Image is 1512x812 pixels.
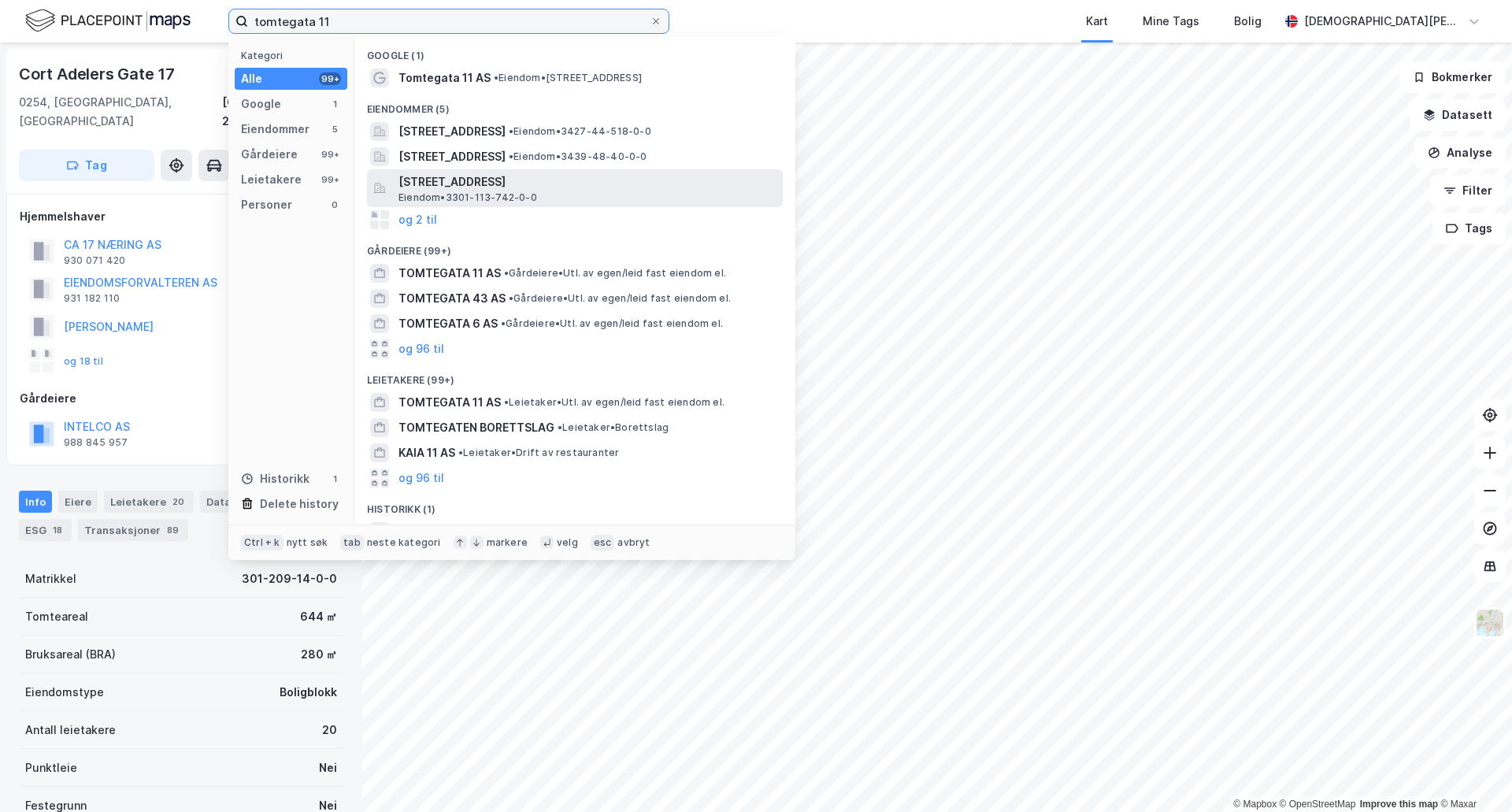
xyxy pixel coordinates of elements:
[398,210,437,229] button: og 2 til
[300,607,337,626] div: 644 ㎡
[509,292,731,305] span: Gårdeiere • Utl. av egen/leid fast eiendom el.
[241,50,347,61] div: Kategori
[319,173,341,186] div: 99+
[1304,12,1462,31] div: [DEMOGRAPHIC_DATA][PERSON_NAME]
[200,491,259,513] div: Datasett
[1280,799,1356,810] a: OpenStreetMap
[557,536,578,549] div: velg
[504,267,509,279] span: •
[367,536,441,549] div: neste kategori
[501,317,506,329] span: •
[78,519,188,541] div: Transaksjoner
[398,469,444,488] button: og 96 til
[1360,799,1438,810] a: Improve this map
[1234,12,1262,31] div: Bolig
[287,536,328,549] div: nytt søk
[1432,213,1506,244] button: Tags
[241,170,302,189] div: Leietakere
[169,494,187,510] div: 20
[241,535,283,551] div: Ctrl + k
[398,122,506,141] span: [STREET_ADDRESS]
[354,232,795,261] div: Gårdeiere (99+)
[558,421,669,434] span: Leietaker • Borettslag
[398,69,491,87] span: Tomtegata 11 AS
[1475,608,1505,638] img: Z
[25,683,104,702] div: Eiendomstype
[64,436,128,449] div: 988 845 957
[509,125,651,138] span: Eiendom • 3427-44-518-0-0
[1433,736,1512,812] iframe: Chat Widget
[398,393,501,412] span: TOMTEGATA 11 AS
[319,72,341,85] div: 99+
[25,758,77,777] div: Punktleie
[164,522,182,538] div: 89
[328,198,341,211] div: 0
[398,522,491,541] span: Tomtegata 11 AS
[354,362,795,390] div: Leietakere (99+)
[241,145,298,164] div: Gårdeiere
[398,147,506,166] span: [STREET_ADDRESS]
[25,7,191,35] img: logo.f888ab2527a4732fd821a326f86c7f29.svg
[398,191,537,204] span: Eiendom • 3301-113-742-0-0
[241,120,309,139] div: Eiendommer
[241,69,262,88] div: Alle
[50,522,65,538] div: 18
[354,491,795,519] div: Historikk (1)
[260,495,339,514] div: Delete history
[494,72,498,83] span: •
[398,264,501,283] span: TOMTEGATA 11 AS
[222,93,343,131] div: [GEOGRAPHIC_DATA], 209/14
[504,267,726,280] span: Gårdeiere • Utl. av egen/leid fast eiendom el.
[1410,99,1506,131] button: Datasett
[494,72,642,84] span: Eiendom • [STREET_ADDRESS]
[398,172,776,191] span: [STREET_ADDRESS]
[1430,175,1506,206] button: Filter
[242,569,337,588] div: 301-209-14-0-0
[509,125,513,137] span: •
[58,491,98,513] div: Eiere
[398,339,444,358] button: og 96 til
[458,447,463,458] span: •
[64,292,120,305] div: 931 182 110
[19,491,52,513] div: Info
[319,148,341,161] div: 99+
[458,447,619,459] span: Leietaker • Drift av restauranter
[19,150,154,181] button: Tag
[558,421,562,433] span: •
[241,195,292,214] div: Personer
[398,443,455,462] span: KAIA 11 AS
[301,645,337,664] div: 280 ㎡
[322,721,337,740] div: 20
[319,758,337,777] div: Nei
[354,37,795,65] div: Google (1)
[20,389,343,408] div: Gårdeiere
[509,292,513,304] span: •
[398,418,554,437] span: TOMTEGATEN BORETTSLAG
[328,123,341,135] div: 5
[509,150,647,163] span: Eiendom • 3439-48-40-0-0
[617,536,650,549] div: avbryt
[241,95,281,113] div: Google
[328,473,341,485] div: 1
[25,607,88,626] div: Tomteareal
[19,61,178,87] div: Cort Adelers Gate 17
[328,98,341,110] div: 1
[280,683,337,702] div: Boligblokk
[504,396,724,409] span: Leietaker • Utl. av egen/leid fast eiendom el.
[25,721,116,740] div: Antall leietakere
[25,645,116,664] div: Bruksareal (BRA)
[1233,799,1277,810] a: Mapbox
[340,535,364,551] div: tab
[19,519,72,541] div: ESG
[509,150,513,162] span: •
[591,535,615,551] div: esc
[1399,61,1506,93] button: Bokmerker
[1433,736,1512,812] div: Kontrollprogram for chat
[19,93,222,131] div: 0254, [GEOGRAPHIC_DATA], [GEOGRAPHIC_DATA]
[20,207,343,226] div: Hjemmelshaver
[504,396,509,408] span: •
[1086,12,1108,31] div: Kart
[398,314,498,333] span: TOMTEGATA 6 AS
[104,491,194,513] div: Leietakere
[248,9,650,33] input: Søk på adresse, matrikkel, gårdeiere, leietakere eller personer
